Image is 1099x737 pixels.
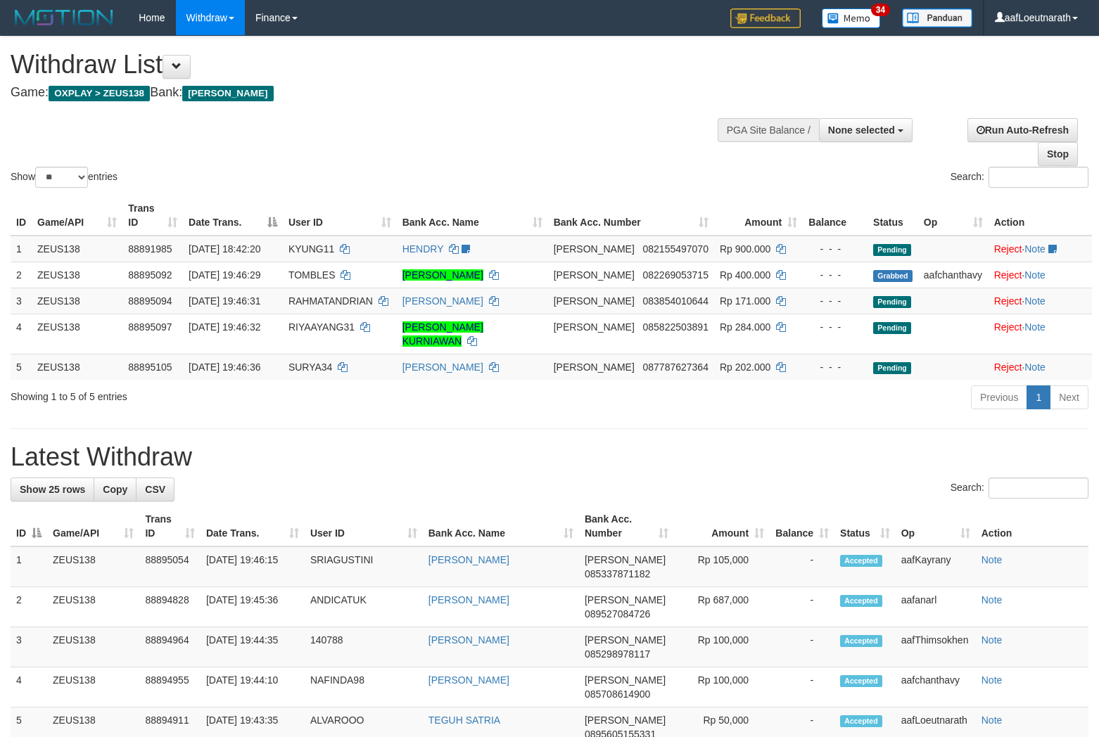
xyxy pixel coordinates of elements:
[428,554,509,565] a: [PERSON_NAME]
[982,594,1003,605] a: Note
[674,627,770,667] td: Rp 100,000
[1024,269,1046,281] a: Note
[642,321,708,333] span: Copy 085822503891 to clipboard
[288,269,336,281] span: TOMBLES
[579,506,674,546] th: Bank Acc. Number: activate to sort column ascending
[803,196,868,236] th: Balance
[585,608,650,620] span: Copy 089527084726 to clipboard
[305,627,423,667] td: 140788
[840,595,882,607] span: Accepted
[896,587,976,627] td: aafanarl
[730,8,801,28] img: Feedback.jpg
[951,167,1088,188] label: Search:
[201,587,305,627] td: [DATE] 19:45:36
[47,506,139,546] th: Game/API: activate to sort column ascending
[11,506,47,546] th: ID: activate to sort column descending
[11,196,32,236] th: ID
[896,506,976,546] th: Op: activate to sort column ascending
[47,546,139,587] td: ZEUS138
[554,321,635,333] span: [PERSON_NAME]
[994,321,1022,333] a: Reject
[840,715,882,727] span: Accepted
[989,314,1092,354] td: ·
[139,627,201,667] td: 88894964
[720,243,770,255] span: Rp 900.000
[32,354,122,380] td: ZEUS138
[976,506,1088,546] th: Action
[11,86,718,100] h4: Game: Bank:
[902,8,972,27] img: panduan.png
[402,269,483,281] a: [PERSON_NAME]
[11,167,117,188] label: Show entries
[873,322,911,334] span: Pending
[11,627,47,667] td: 3
[994,269,1022,281] a: Reject
[32,236,122,262] td: ZEUS138
[819,118,913,142] button: None selected
[11,288,32,314] td: 3
[982,554,1003,565] a: Note
[189,295,260,307] span: [DATE] 19:46:31
[11,51,718,79] h1: Withdraw List
[840,675,882,687] span: Accepted
[11,314,32,354] td: 4
[428,634,509,646] a: [PERSON_NAME]
[674,667,770,707] td: Rp 100,000
[305,546,423,587] td: SRIAGUSTINI
[822,8,881,28] img: Button%20Memo.svg
[402,321,483,347] a: [PERSON_NAME] KURNIAWAN
[585,648,650,660] span: Copy 085298978117 to clipboard
[642,269,708,281] span: Copy 082269053715 to clipboard
[840,555,882,567] span: Accepted
[201,546,305,587] td: [DATE] 19:46:15
[47,587,139,627] td: ZEUS138
[32,196,122,236] th: Game/API: activate to sort column ascending
[428,594,509,605] a: [PERSON_NAME]
[145,484,165,495] span: CSV
[283,196,397,236] th: User ID: activate to sort column ascending
[288,361,333,373] span: SURYA34
[585,674,666,686] span: [PERSON_NAME]
[554,295,635,307] span: [PERSON_NAME]
[1027,385,1050,409] a: 1
[585,594,666,605] span: [PERSON_NAME]
[642,361,708,373] span: Copy 087787627364 to clipboard
[201,506,305,546] th: Date Trans.: activate to sort column ascending
[1038,142,1078,166] a: Stop
[989,262,1092,288] td: ·
[11,236,32,262] td: 1
[11,384,447,404] div: Showing 1 to 5 of 5 entries
[11,478,94,501] a: Show 25 rows
[967,118,1078,142] a: Run Auto-Refresh
[770,587,834,627] td: -
[1024,361,1046,373] a: Note
[11,262,32,288] td: 2
[971,385,1027,409] a: Previous
[201,667,305,707] td: [DATE] 19:44:10
[840,635,882,647] span: Accepted
[918,196,989,236] th: Op: activate to sort column ascending
[1024,243,1046,255] a: Note
[808,294,862,308] div: - - -
[305,587,423,627] td: ANDICATUK
[1024,321,1046,333] a: Note
[49,86,150,101] span: OXPLAY > ZEUS138
[136,478,174,501] a: CSV
[834,506,896,546] th: Status: activate to sort column ascending
[989,236,1092,262] td: ·
[183,196,283,236] th: Date Trans.: activate to sort column descending
[189,243,260,255] span: [DATE] 18:42:20
[585,688,650,700] span: Copy 085708614900 to clipboard
[305,506,423,546] th: User ID: activate to sort column ascending
[770,506,834,546] th: Balance: activate to sort column ascending
[982,714,1003,726] a: Note
[642,295,708,307] span: Copy 083854010644 to clipboard
[585,714,666,726] span: [PERSON_NAME]
[128,321,172,333] span: 88895097
[397,196,548,236] th: Bank Acc. Name: activate to sort column ascending
[11,354,32,380] td: 5
[585,634,666,646] span: [PERSON_NAME]
[808,268,862,282] div: - - -
[139,667,201,707] td: 88894955
[714,196,803,236] th: Amount: activate to sort column ascending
